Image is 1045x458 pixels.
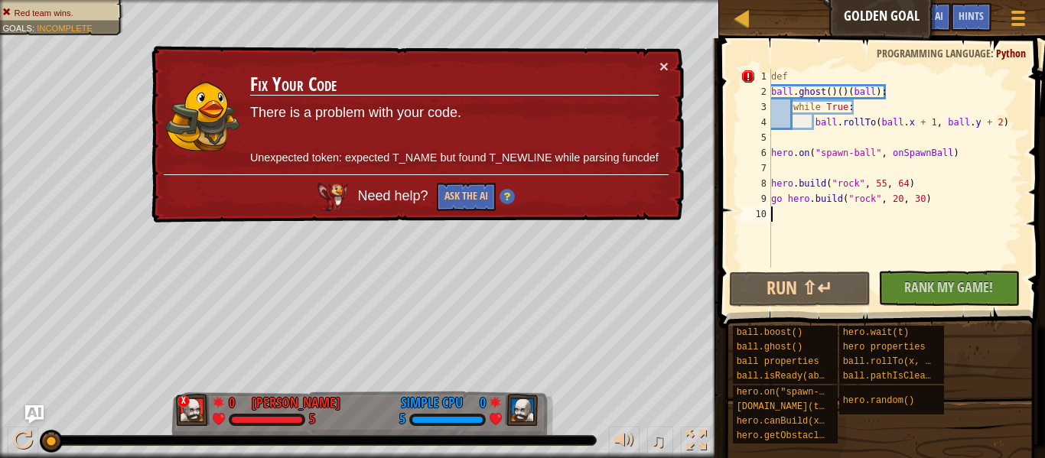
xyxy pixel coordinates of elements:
span: : [32,23,37,33]
span: ball properties [737,356,819,367]
div: 5 [741,130,771,145]
span: ball.ghost() [737,342,802,352]
span: hero.canBuild(x, y) [737,416,842,427]
span: Python [996,46,1026,60]
span: Hints [959,8,984,23]
div: 0 [470,393,486,407]
span: ball.isReady(ability) [737,371,852,382]
img: AI [317,183,348,210]
img: Hint [500,189,515,204]
span: hero properties [843,342,926,352]
button: Ctrl + P: Play [8,427,38,458]
div: 7 [741,161,771,176]
div: 9 [741,191,771,206]
div: [PERSON_NAME] [252,393,340,413]
span: [DOMAIN_NAME](type, x, y) [737,401,874,412]
span: hero.random() [843,395,915,406]
button: Run ⇧↵ [729,271,871,307]
span: hero.wait(t) [843,327,909,338]
span: ball.rollTo(x, y) [843,356,936,367]
span: hero.on("spawn-ball", f) [737,387,869,398]
div: x [177,395,190,408]
button: Ask AI [910,3,951,31]
span: Ask AI [917,8,943,23]
span: : [991,46,996,60]
button: Adjust volume [609,427,640,458]
span: Rank My Game! [904,278,993,297]
span: ball.boost() [737,327,802,338]
div: 8 [741,176,771,191]
button: Ask AI [25,405,44,424]
button: Ask the AI [437,183,496,211]
span: Red team wins. [15,8,73,18]
span: Need help? [357,188,431,203]
button: × [659,58,669,74]
span: hero.getObstacleAt(x, y) [737,430,869,441]
p: Unexpected token: expected T_NAME but found T_NEWLINE while parsing funcdef [250,150,659,166]
div: 2 [741,84,771,99]
button: ♫ [647,427,673,458]
div: 10 [741,206,771,222]
button: Toggle fullscreen [681,427,711,458]
div: 4 [741,115,771,130]
img: thang_avatar_frame.png [176,394,210,426]
span: Goals [2,23,32,33]
div: 5 [309,413,315,427]
button: Rank My Game! [878,271,1020,306]
img: duck_arryn.png [164,81,241,151]
div: 5 [399,413,405,427]
div: Simple CPU [401,393,463,413]
li: Red team wins. [2,7,114,19]
button: Show game menu [999,3,1037,39]
span: ♫ [650,429,666,452]
div: 6 [741,145,771,161]
img: thang_avatar_frame.png [505,394,539,426]
p: There is a problem with your code. [250,103,659,123]
h3: Fix Your Code [250,74,659,96]
div: 1 [741,69,771,84]
span: Programming language [877,46,991,60]
div: 3 [741,99,771,115]
div: 0 [229,393,244,407]
span: Incomplete [37,23,93,33]
span: ball.pathIsClear(x, y) [843,371,964,382]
